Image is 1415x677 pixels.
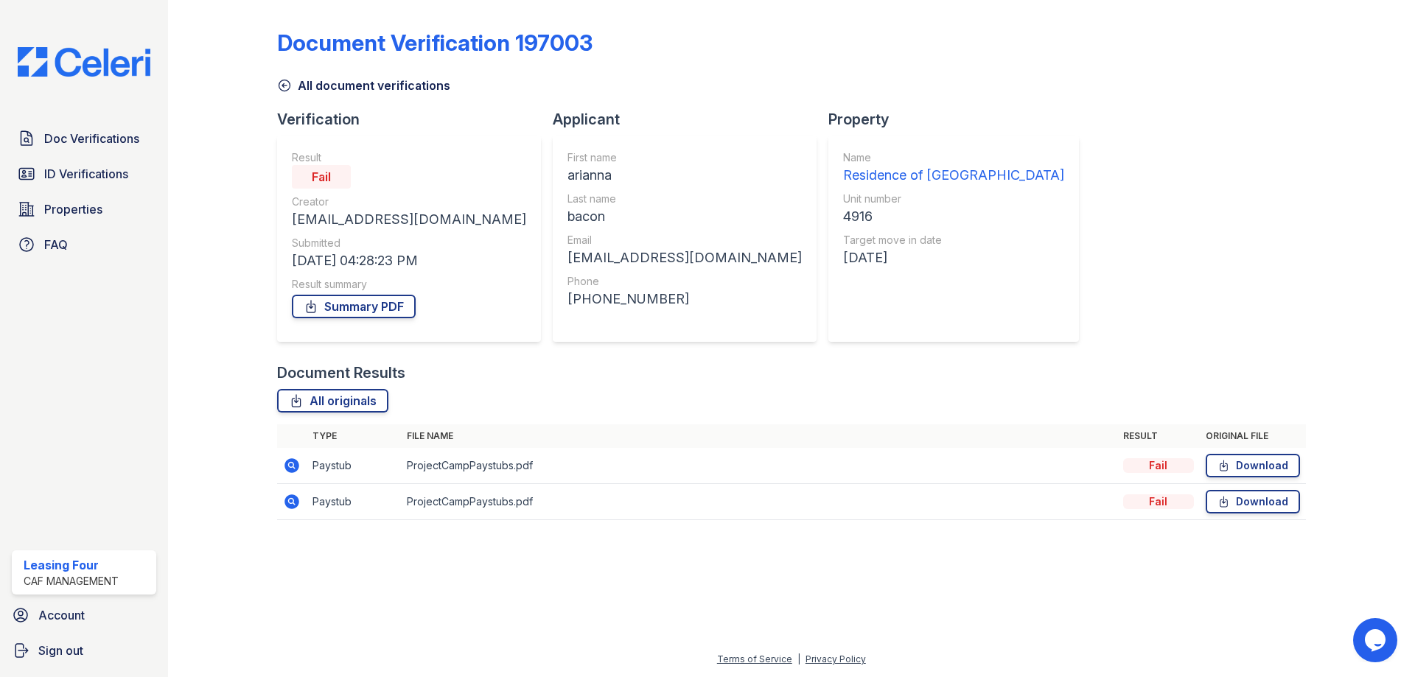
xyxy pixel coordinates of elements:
[843,192,1064,206] div: Unit number
[1206,490,1300,513] a: Download
[292,277,526,292] div: Result summary
[38,642,83,659] span: Sign out
[307,484,401,520] td: Paystub
[1200,424,1306,448] th: Original file
[6,636,162,665] a: Sign out
[1123,494,1194,509] div: Fail
[292,295,416,318] a: Summary PDF
[277,77,450,94] a: All document verifications
[1206,454,1300,477] a: Download
[12,124,156,153] a: Doc Verifications
[843,206,1064,227] div: 4916
[292,209,526,230] div: [EMAIL_ADDRESS][DOMAIN_NAME]
[292,236,526,250] div: Submitted
[1123,458,1194,473] div: Fail
[12,159,156,189] a: ID Verifications
[307,424,401,448] th: Type
[843,165,1064,186] div: Residence of [GEOGRAPHIC_DATA]
[24,574,119,589] div: CAF Management
[553,109,828,130] div: Applicant
[797,653,800,664] div: |
[277,109,553,130] div: Verification
[44,165,128,183] span: ID Verifications
[567,206,802,227] div: bacon
[828,109,1091,130] div: Property
[44,200,102,218] span: Properties
[567,233,802,248] div: Email
[1353,618,1400,662] iframe: chat widget
[843,150,1064,165] div: Name
[12,230,156,259] a: FAQ
[277,29,593,56] div: Document Verification 197003
[567,289,802,309] div: [PHONE_NUMBER]
[567,192,802,206] div: Last name
[44,236,68,253] span: FAQ
[401,448,1117,484] td: ProjectCampPaystubs.pdf
[292,194,526,209] div: Creator
[277,389,388,413] a: All originals
[401,424,1117,448] th: File name
[6,47,162,77] img: CE_Logo_Blue-a8612792a0a2168367f1c8372b55b34899dd931a85d93a1a3d3e32e68fde9ad4.png
[401,484,1117,520] td: ProjectCampPaystubs.pdf
[6,600,162,630] a: Account
[44,130,139,147] span: Doc Verifications
[292,250,526,271] div: [DATE] 04:28:23 PM
[1117,424,1200,448] th: Result
[24,556,119,574] div: Leasing Four
[843,248,1064,268] div: [DATE]
[12,194,156,224] a: Properties
[567,248,802,268] div: [EMAIL_ADDRESS][DOMAIN_NAME]
[567,150,802,165] div: First name
[717,653,792,664] a: Terms of Service
[277,362,405,383] div: Document Results
[292,165,351,189] div: Fail
[806,653,866,664] a: Privacy Policy
[307,448,401,484] td: Paystub
[843,150,1064,186] a: Name Residence of [GEOGRAPHIC_DATA]
[292,150,526,165] div: Result
[567,165,802,186] div: arianna
[567,274,802,289] div: Phone
[38,606,85,624] span: Account
[843,233,1064,248] div: Target move in date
